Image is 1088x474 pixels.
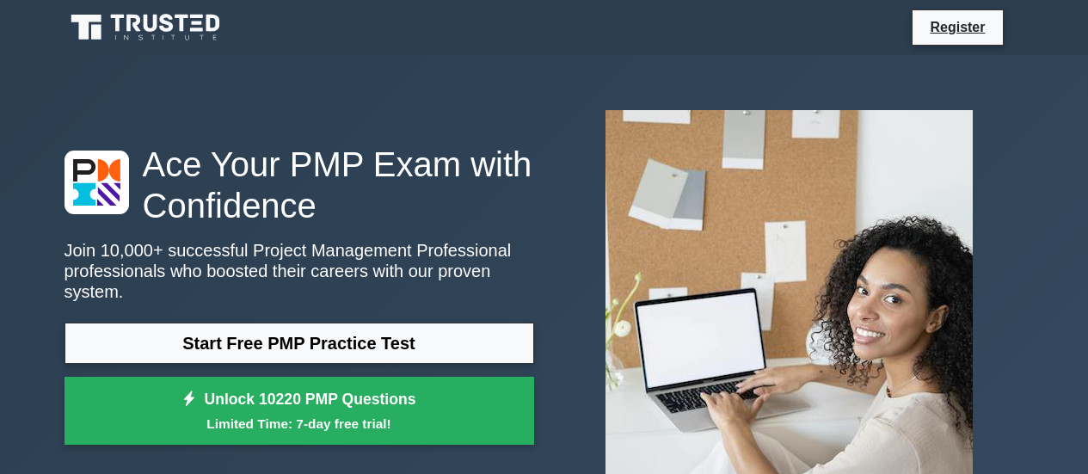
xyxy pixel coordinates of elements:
h1: Ace Your PMP Exam with Confidence [65,144,534,226]
small: Limited Time: 7-day free trial! [86,414,513,434]
a: Unlock 10220 PMP QuestionsLimited Time: 7-day free trial! [65,377,534,446]
a: Start Free PMP Practice Test [65,323,534,364]
p: Join 10,000+ successful Project Management Professional professionals who boosted their careers w... [65,240,534,302]
a: Register [919,16,995,38]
